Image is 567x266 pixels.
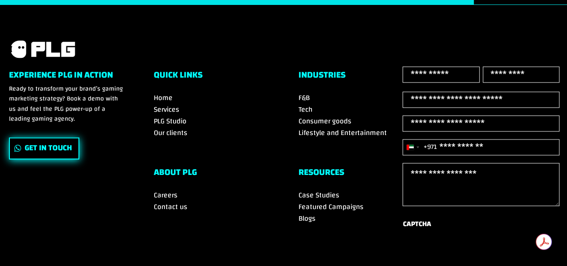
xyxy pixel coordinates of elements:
[154,168,268,181] h6: ABOUT PLG
[154,188,177,202] a: Careers
[403,218,431,230] label: CAPTCHA
[9,39,76,59] img: PLG logo
[154,70,268,84] h6: Quick Links
[299,212,316,225] a: Blogs
[154,103,179,116] a: Services
[423,141,437,153] div: +971
[9,137,79,159] a: Get In Touch
[9,39,76,59] a: PLG
[9,70,124,84] h6: Experience PLG in Action
[299,91,310,105] a: F&B
[154,200,187,214] a: Contact us
[154,91,173,105] a: Home
[154,114,186,128] a: PLG Studio
[299,200,364,214] a: Featured Campaigns
[299,70,413,84] h6: Industries
[403,140,437,155] button: Selected country
[154,126,187,140] a: Our clients
[299,168,413,181] h6: RESOURCES
[9,84,124,124] p: Ready to transform your brand’s gaming marketing strategy? Book a demo with us and feel the PLG p...
[299,126,387,140] a: Lifestyle and Entertainment
[299,103,312,116] a: Tech
[522,223,567,266] iframe: Chat Widget
[299,188,339,202] a: Case Studies
[299,114,351,128] a: Consumer goods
